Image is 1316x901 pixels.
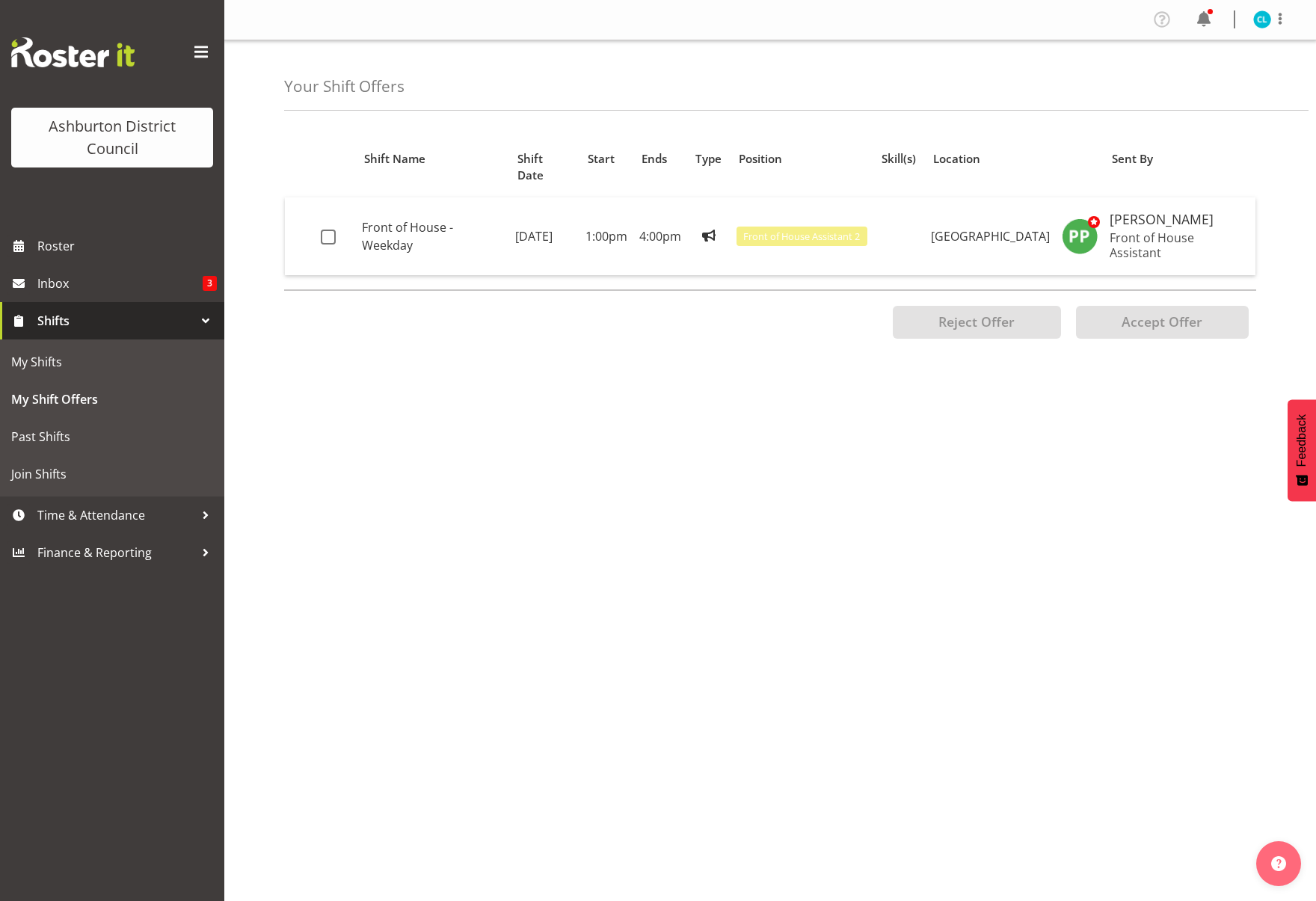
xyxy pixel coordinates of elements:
[642,150,667,167] span: Ends
[37,504,194,526] span: Time & Attendance
[4,343,221,381] a: My Shifts
[938,313,1015,330] span: Reject Offer
[37,272,203,295] span: Inbox
[739,150,782,167] span: Position
[1062,218,1098,254] img: polly-price11030.jpg
[933,150,980,167] span: Location
[633,197,687,275] td: 4:00pm
[1110,212,1243,227] h5: [PERSON_NAME]
[37,541,194,564] span: Finance & Reporting
[11,425,213,448] span: Past Shifts
[4,418,221,455] a: Past Shifts
[517,150,571,185] span: Shift Date
[37,310,194,332] span: Shifts
[364,150,425,167] span: Shift Name
[1295,414,1309,467] span: Feedback
[4,381,221,418] a: My Shift Offers
[893,306,1061,339] button: Reject Offer
[925,197,1056,275] td: [GEOGRAPHIC_DATA]
[1112,150,1153,167] span: Sent By
[37,235,217,257] span: Roster
[1076,306,1249,339] button: Accept Offer
[588,150,615,167] span: Start
[11,37,135,67] img: Rosterit website logo
[11,351,213,373] span: My Shifts
[1122,313,1202,330] span: Accept Offer
[284,78,405,95] h4: Your Shift Offers
[1288,399,1316,501] button: Feedback - Show survey
[695,150,722,167] span: Type
[203,276,217,291] span: 3
[1253,10,1271,28] img: connor-lysaght11021.jpg
[1110,230,1243,260] p: Front of House Assistant
[4,455,221,493] a: Join Shifts
[26,115,198,160] div: Ashburton District Council
[11,463,213,485] span: Join Shifts
[743,230,860,244] span: Front of House Assistant 2
[356,197,509,275] td: Front of House - Weekday
[11,388,213,410] span: My Shift Offers
[579,197,633,275] td: 1:00pm
[882,150,916,167] span: Skill(s)
[509,197,579,275] td: [DATE]
[1271,856,1286,871] img: help-xxl-2.png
